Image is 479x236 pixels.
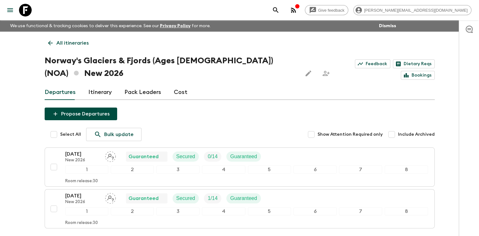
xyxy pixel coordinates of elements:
p: Bulk update [104,131,134,138]
div: 1 [65,165,108,174]
p: Secured [176,153,195,160]
button: Edit this itinerary [302,67,315,80]
a: All itineraries [45,37,92,49]
p: [DATE] [65,192,100,200]
button: Propose Departures [45,108,117,120]
div: 5 [248,207,291,215]
a: Cost [174,85,187,100]
div: 7 [339,165,382,174]
span: Give feedback [315,8,348,13]
a: Give feedback [305,5,348,15]
div: Secured [173,152,199,162]
p: [DATE] [65,150,100,158]
a: Bulk update [86,128,142,141]
div: 3 [156,165,199,174]
div: 6 [293,165,337,174]
span: [PERSON_NAME][EMAIL_ADDRESS][DOMAIN_NAME] [361,8,471,13]
p: 1 / 14 [208,195,217,202]
button: [DATE]New 2026Assign pack leaderGuaranteedSecuredTrip FillGuaranteed12345678Room release:30 [45,189,435,228]
button: menu [4,4,16,16]
p: Guaranteed [230,153,257,160]
p: Secured [176,195,195,202]
a: Departures [45,85,76,100]
div: 8 [385,165,428,174]
div: 5 [248,165,291,174]
div: 6 [293,207,337,215]
h1: Norway's Glaciers & Fjords (Ages [DEMOGRAPHIC_DATA]) (NOA) New 2026 [45,54,297,80]
div: 4 [202,207,245,215]
div: 2 [111,207,154,215]
p: Guaranteed [129,195,159,202]
div: 4 [202,165,245,174]
span: Select All [60,131,81,138]
p: Guaranteed [129,153,159,160]
a: Pack Leaders [124,85,161,100]
div: 7 [339,207,382,215]
p: New 2026 [65,200,100,205]
div: Trip Fill [204,152,221,162]
span: Show Attention Required only [318,131,383,138]
p: Room release: 30 [65,179,98,184]
div: Trip Fill [204,193,221,203]
p: New 2026 [65,158,100,163]
p: Room release: 30 [65,220,98,226]
a: Feedback [355,59,390,68]
a: Privacy Policy [160,24,191,28]
div: 1 [65,207,108,215]
button: Dismiss [377,22,398,30]
p: 0 / 14 [208,153,217,160]
p: All itineraries [56,39,89,47]
div: 8 [385,207,428,215]
a: Bookings [401,71,435,80]
a: Dietary Reqs [393,59,435,68]
button: [DATE]New 2026Assign pack leaderGuaranteedSecuredTrip FillGuaranteed12345678Room release:30 [45,147,435,187]
span: Share this itinerary [320,67,332,80]
span: Assign pack leader [105,153,116,158]
div: [PERSON_NAME][EMAIL_ADDRESS][DOMAIN_NAME] [353,5,471,15]
p: Guaranteed [230,195,257,202]
span: Assign pack leader [105,195,116,200]
span: Include Archived [398,131,435,138]
div: 3 [156,207,199,215]
button: search adventures [269,4,282,16]
div: 2 [111,165,154,174]
div: Secured [173,193,199,203]
a: Itinerary [88,85,112,100]
p: We use functional & tracking cookies to deliver this experience. See our for more. [8,20,213,32]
